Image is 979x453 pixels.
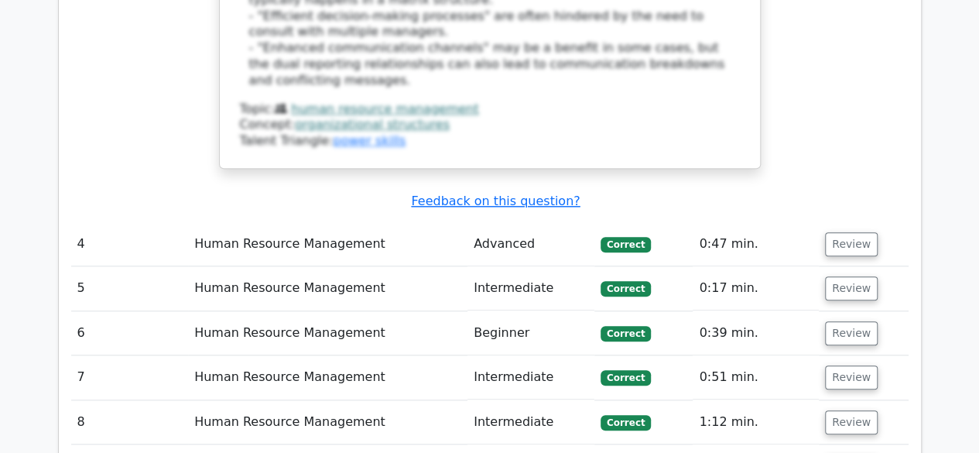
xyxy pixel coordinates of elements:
td: Human Resource Management [188,266,467,311]
td: Intermediate [467,355,594,400]
a: Feedback on this question? [411,194,580,208]
td: 1:12 min. [693,400,819,444]
td: 4 [71,222,189,266]
a: power skills [333,133,406,148]
button: Review [825,365,878,390]
button: Review [825,321,878,345]
span: Correct [601,281,651,297]
td: Human Resource Management [188,222,467,266]
td: Intermediate [467,400,594,444]
button: Review [825,232,878,256]
button: Review [825,276,878,300]
td: Human Resource Management [188,355,467,400]
td: Beginner [467,311,594,355]
span: Correct [601,237,651,252]
span: Correct [601,326,651,341]
td: 8 [71,400,189,444]
span: Correct [601,370,651,386]
td: 0:47 min. [693,222,819,266]
td: Intermediate [467,266,594,311]
a: organizational structures [295,117,450,132]
td: 0:17 min. [693,266,819,311]
td: 7 [71,355,189,400]
div: Concept: [240,117,740,133]
td: 6 [71,311,189,355]
div: Topic: [240,101,740,118]
td: 0:51 min. [693,355,819,400]
button: Review [825,410,878,434]
td: 0:39 min. [693,311,819,355]
div: Talent Triangle: [240,101,740,149]
td: Advanced [467,222,594,266]
a: human resource management [291,101,478,116]
td: 5 [71,266,189,311]
span: Correct [601,415,651,431]
td: Human Resource Management [188,311,467,355]
td: Human Resource Management [188,400,467,444]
